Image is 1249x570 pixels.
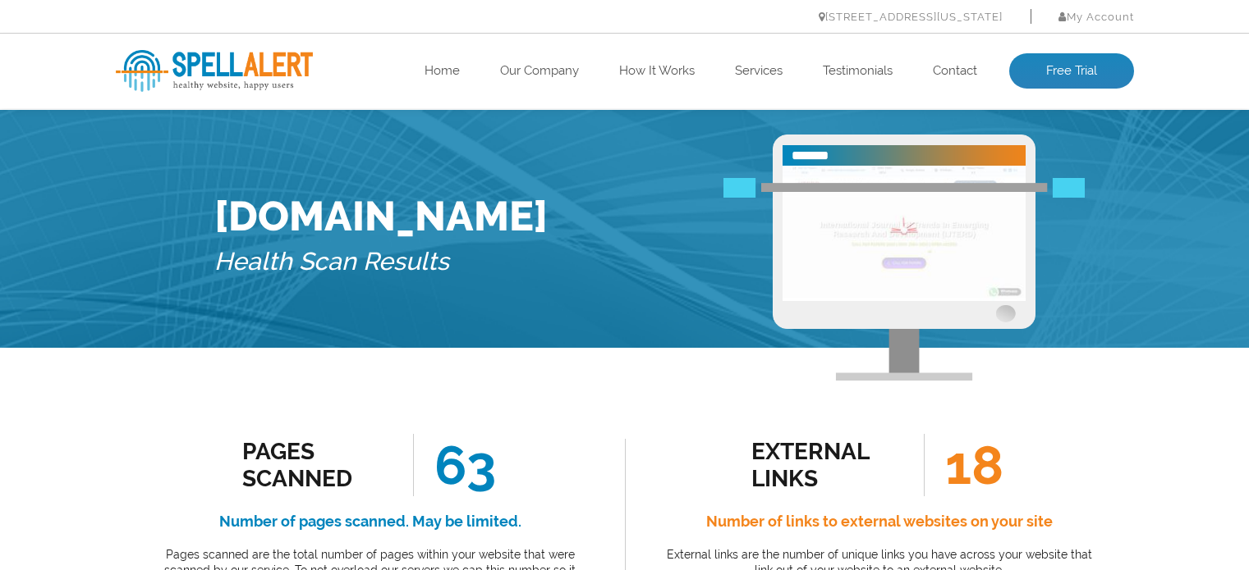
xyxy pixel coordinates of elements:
h1: [DOMAIN_NAME] [214,192,548,240]
img: Free Website Analysis [783,166,1026,301]
h4: Number of links to external websites on your site [662,508,1097,535]
h5: Health Scan Results [214,240,548,284]
span: 18 [924,434,1003,496]
img: Free Webiste Analysis [773,135,1035,381]
span: 63 [413,434,496,496]
img: Free Webiste Analysis [723,179,1085,198]
div: Pages Scanned [242,438,391,492]
h4: Number of pages scanned. May be limited. [153,508,588,535]
div: external links [751,438,900,492]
